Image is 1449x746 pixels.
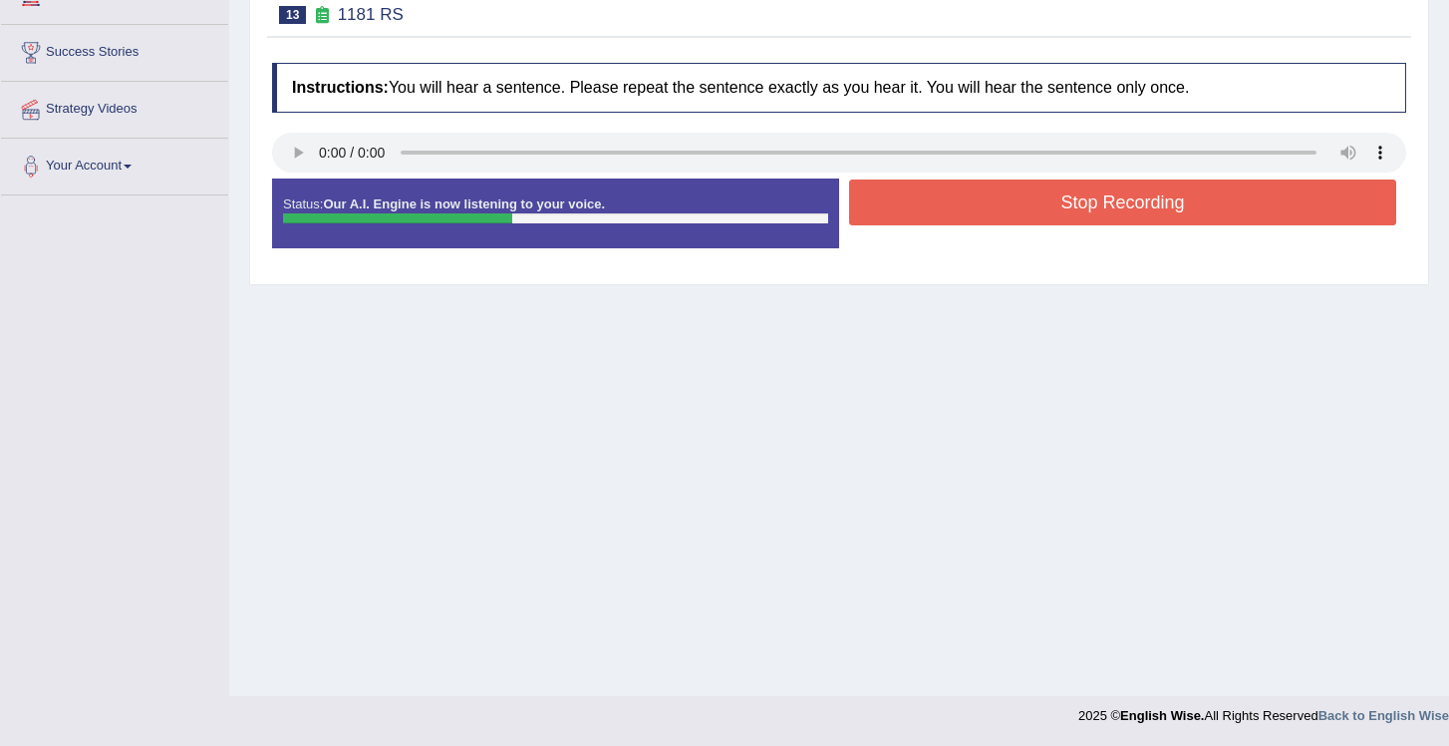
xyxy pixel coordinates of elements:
[311,6,332,25] small: Exam occurring question
[1078,696,1449,725] div: 2025 © All Rights Reserved
[323,196,605,211] strong: Our A.I. Engine is now listening to your voice.
[1,25,228,75] a: Success Stories
[1318,708,1449,723] a: Back to English Wise
[1,82,228,132] a: Strategy Videos
[272,179,839,248] div: Status:
[279,6,306,24] span: 13
[1120,708,1204,723] strong: English Wise.
[849,180,1396,225] button: Stop Recording
[338,5,404,24] small: 1181 RS
[1,139,228,188] a: Your Account
[272,63,1406,113] h4: You will hear a sentence. Please repeat the sentence exactly as you hear it. You will hear the se...
[292,79,389,96] b: Instructions:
